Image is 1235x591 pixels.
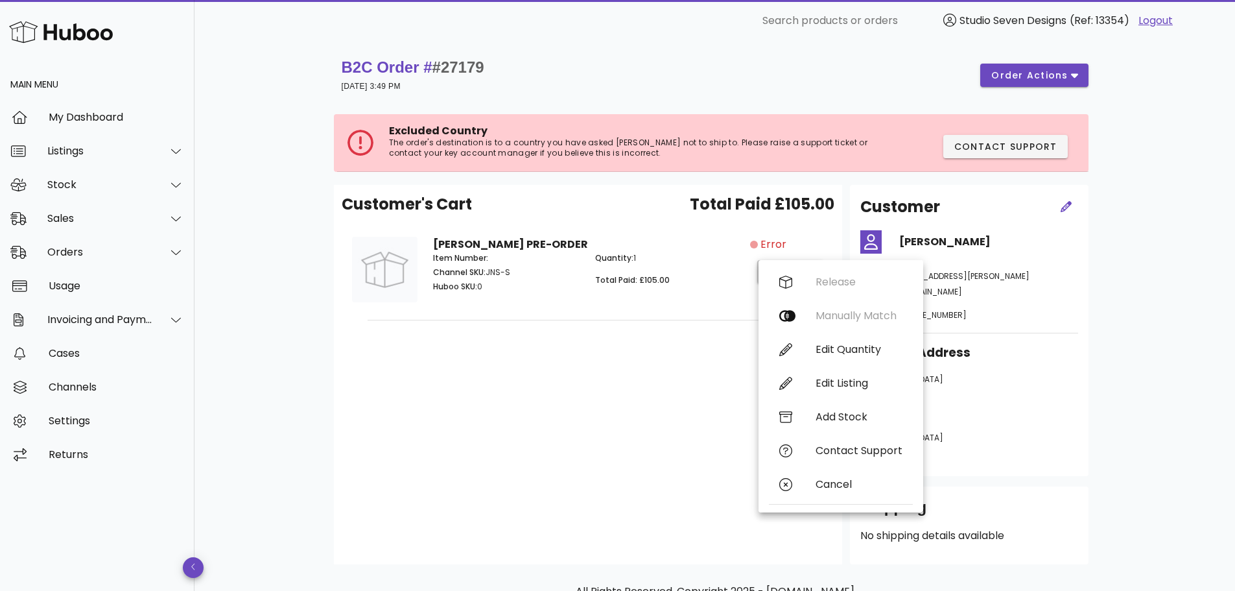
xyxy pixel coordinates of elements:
[954,140,1057,154] span: Contact Support
[49,448,184,461] div: Returns
[342,82,401,91] small: [DATE] 3:49 PM
[9,18,113,46] img: Huboo Logo
[389,123,488,138] span: Excluded Country
[1070,13,1129,28] span: (Ref: 13354)
[433,281,580,293] p: 0
[47,145,153,157] div: Listings
[757,260,824,283] button: action
[899,309,967,320] span: [PHONE_NUMBER]
[991,69,1068,82] span: order actions
[389,138,880,158] p: The order's destination is to a country you have asked [PERSON_NAME] not to ship to. Please raise...
[690,193,834,216] span: Total Paid £105.00
[816,478,902,490] div: Cancel
[49,347,184,359] div: Cases
[816,411,902,423] div: Add Stock
[352,237,418,302] img: Product Image
[816,377,902,389] div: Edit Listing
[860,497,1078,528] div: Shipping
[49,280,184,292] div: Usage
[943,135,1068,158] button: Contact Support
[433,267,580,278] p: JNS-S
[899,271,1029,297] span: [EMAIL_ADDRESS][PERSON_NAME][DOMAIN_NAME]
[760,237,786,252] span: Error
[595,252,633,263] span: Quantity:
[860,344,1078,362] h3: Shipping Address
[433,281,477,292] span: Huboo SKU:
[47,178,153,191] div: Stock
[899,234,1078,250] h4: [PERSON_NAME]
[959,13,1066,28] span: Studio Seven Designs
[816,343,902,356] div: Edit Quantity
[980,64,1088,87] button: order actions
[47,246,153,258] div: Orders
[432,58,484,76] span: #27179
[1138,13,1173,29] a: Logout
[342,58,484,76] strong: B2C Order #
[595,252,742,264] p: 1
[342,193,472,216] span: Customer's Cart
[860,195,940,219] h2: Customer
[860,528,1078,544] p: No shipping details available
[47,212,153,224] div: Sales
[49,111,184,123] div: My Dashboard
[816,444,902,457] div: Contact Support
[47,313,153,326] div: Invoicing and Payments
[595,274,670,285] span: Total Paid: £105.00
[433,237,588,252] strong: [PERSON_NAME] PRE-ORDER
[49,415,184,427] div: Settings
[433,252,488,263] span: Item Number:
[433,267,486,278] span: Channel SKU:
[49,381,184,393] div: Channels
